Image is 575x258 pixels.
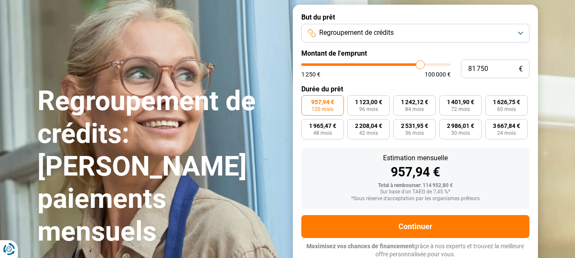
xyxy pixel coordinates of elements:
div: Total à rembourser: 114 952,80 € [308,183,523,189]
div: 957,94 € [308,166,523,179]
span: 42 mois [359,130,378,136]
span: Regroupement de crédits [319,28,394,37]
button: Continuer [301,215,529,238]
div: Estimation mensuelle [308,155,523,162]
h1: Regroupement de crédits: [PERSON_NAME] paiements mensuels [37,85,283,248]
span: 1 250 € [301,71,320,77]
label: But du prêt [301,13,529,21]
span: 957,94 € [311,99,334,105]
span: 2 208,04 € [355,123,382,129]
span: 100 000 € [425,71,451,77]
label: Montant de l'emprunt [301,49,529,57]
div: *Sous réserve d'acceptation par les organismes prêteurs [308,196,523,202]
span: 84 mois [405,107,424,112]
span: Maximisez vos chances de financement [306,243,414,249]
span: 48 mois [313,130,332,136]
span: 72 mois [451,107,470,112]
span: 30 mois [451,130,470,136]
span: 1 965,47 € [309,123,336,129]
span: 1 242,12 € [401,99,428,105]
span: 1 123,00 € [355,99,382,105]
span: 1 401,90 € [447,99,474,105]
span: 36 mois [405,130,424,136]
span: 60 mois [497,107,516,112]
span: 3 667,84 € [493,123,520,129]
span: 24 mois [497,130,516,136]
span: 2 986,01 € [447,123,474,129]
span: 1 626,75 € [493,99,520,105]
label: Durée du prêt [301,85,529,93]
button: Regroupement de crédits [301,24,529,43]
span: 2 531,95 € [401,123,428,129]
span: € [519,65,523,73]
div: Sur base d'un TAEG de 7,45 %* [308,189,523,195]
span: 96 mois [359,107,378,112]
span: 120 mois [312,107,333,112]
